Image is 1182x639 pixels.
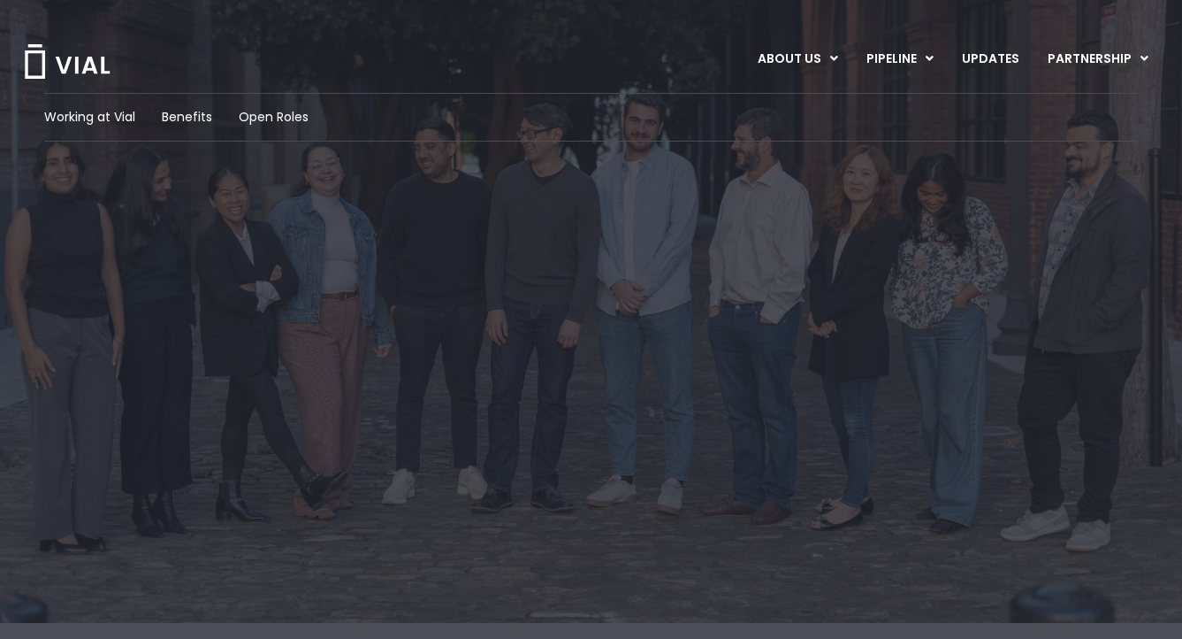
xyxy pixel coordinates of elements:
a: ABOUT USMenu Toggle [744,44,851,74]
a: Open Roles [239,108,309,127]
a: Benefits [162,108,212,127]
img: Vial Logo [23,44,111,79]
a: UPDATES [948,44,1033,74]
a: PIPELINEMenu Toggle [852,44,947,74]
a: Working at Vial [44,108,135,127]
a: PARTNERSHIPMenu Toggle [1033,44,1163,74]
